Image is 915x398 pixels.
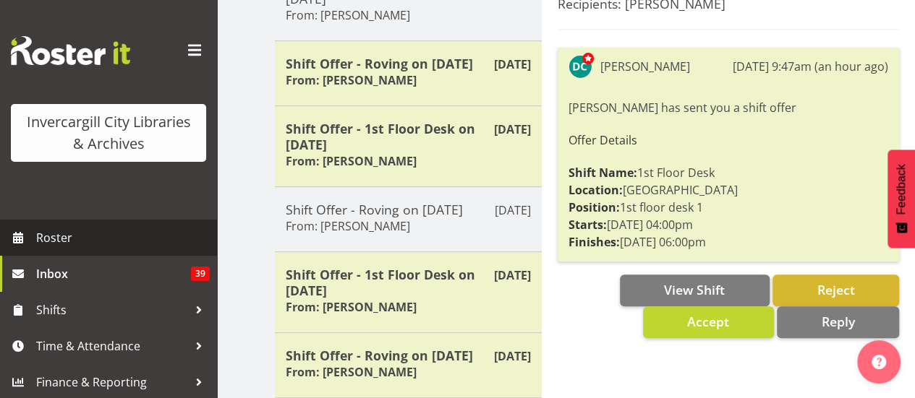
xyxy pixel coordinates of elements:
[569,234,620,250] strong: Finishes:
[664,281,725,298] span: View Shift
[286,347,531,363] h5: Shift Offer - Roving on [DATE]
[286,267,531,298] h5: Shift Offer - 1st Floor Desk on [DATE]
[888,150,915,248] button: Feedback - Show survey
[773,274,899,306] button: Reject
[569,165,637,181] strong: Shift Name:
[286,73,417,87] h6: From: [PERSON_NAME]
[817,281,854,298] span: Reject
[25,111,192,155] div: Invercargill City Libraries & Archives
[494,347,531,365] p: [DATE]
[286,219,410,233] h6: From: [PERSON_NAME]
[872,355,886,369] img: help-xxl-2.png
[569,182,623,198] strong: Location:
[36,371,188,393] span: Finance & Reporting
[286,202,531,217] h5: Shift Offer - Roving on [DATE]
[895,164,908,215] span: Feedback
[191,267,210,281] span: 39
[11,36,130,65] img: Rosterit website logo
[569,55,592,78] img: donald-cunningham11616.jpg
[36,263,191,285] span: Inbox
[286,8,410,22] h6: From: [PERSON_NAME]
[569,134,888,147] h6: Offer Details
[569,217,607,233] strong: Starts:
[36,299,188,321] span: Shifts
[286,300,417,314] h6: From: [PERSON_NAME]
[620,274,770,306] button: View Shift
[733,58,888,75] div: [DATE] 9:47am (an hour ago)
[643,306,774,338] button: Accept
[495,202,531,219] p: [DATE]
[821,313,854,330] span: Reply
[777,306,899,338] button: Reply
[286,56,531,72] h5: Shift Offer - Roving on [DATE]
[569,199,620,215] strong: Position:
[600,58,690,75] div: [PERSON_NAME]
[494,267,531,284] p: [DATE]
[36,227,210,248] span: Roster
[494,121,531,138] p: [DATE]
[286,121,531,152] h5: Shift Offer - 1st Floor Desk on [DATE]
[569,95,888,254] div: [PERSON_NAME] has sent you a shift offer 1st Floor Desk [GEOGRAPHIC_DATA] 1st floor desk 1 [DATE]...
[36,335,188,357] span: Time & Attendance
[286,365,417,379] h6: From: [PERSON_NAME]
[687,313,729,330] span: Accept
[494,56,531,73] p: [DATE]
[286,154,417,168] h6: From: [PERSON_NAME]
